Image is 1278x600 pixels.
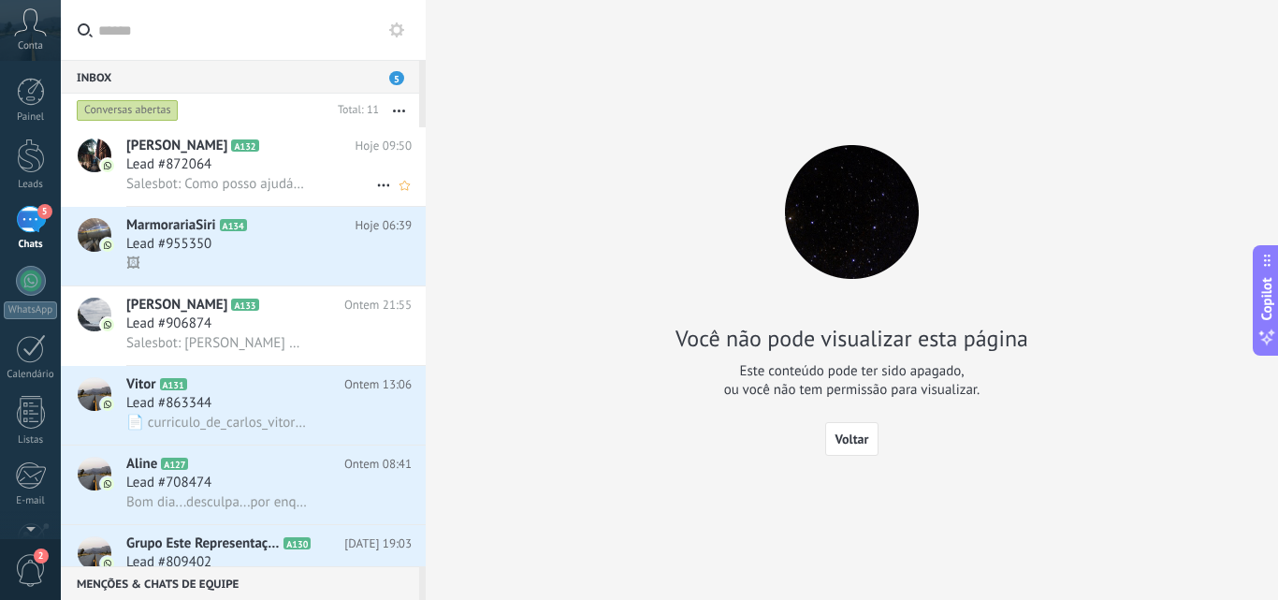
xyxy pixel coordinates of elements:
[126,455,157,474] span: Aline
[126,493,309,511] span: Bom dia...desculpa...por enquanto..nao tenho pressa...30 dias úteis estaria.ok
[835,432,869,446] span: Voltar
[160,378,187,390] span: A131
[4,434,58,446] div: Listas
[61,366,426,445] a: avatariconVitorA131Ontem 13:06Lead #863344📄 curriculo_de_carlos_vitor_de_souza_hernandes_criado_e...
[101,398,114,411] img: icon
[4,179,58,191] div: Leads
[34,549,49,563] span: 2
[61,566,419,600] div: Menções & Chats de equipe
[4,369,58,381] div: Calendário
[126,255,140,272] span: 🖼
[126,235,211,254] span: Lead #955350
[161,458,188,470] span: A127
[4,301,57,319] div: WhatsApp
[126,534,280,553] span: Grupo Este Representações
[126,474,211,492] span: Lead #708474
[356,216,412,235] span: Hoje 06:39
[4,111,58,124] div: Painel
[785,145,919,279] img: no access
[126,137,227,155] span: [PERSON_NAME]
[283,537,311,549] span: A130
[61,286,426,365] a: avataricon[PERSON_NAME]A133Ontem 21:55Lead #906874Salesbot: [PERSON_NAME] Nome: [PERSON_NAME] Sob...
[101,318,114,331] img: icon
[77,99,179,122] div: Conversas abertas
[379,94,419,127] button: Mais
[101,239,114,252] img: icon
[4,495,58,507] div: E-mail
[1257,277,1276,320] span: Copilot
[231,139,258,152] span: A132
[101,557,114,570] img: icon
[724,362,980,400] span: Este conteúdo pode ter sido apagado, ou você não tem permissão para visualizar.
[37,204,52,219] span: 5
[344,534,412,553] span: [DATE] 19:03
[344,375,412,394] span: Ontem 13:06
[126,394,211,413] span: Lead #863344
[101,477,114,490] img: icon
[126,175,309,193] span: Salesbot: Como posso ajudá-lo ?
[126,155,211,174] span: Lead #872064
[675,324,1028,353] h2: Você não pode visualizar esta página
[126,296,227,315] span: [PERSON_NAME]
[61,446,426,524] a: avatariconAlineA127Ontem 08:41Lead #708474Bom dia...desculpa...por enquanto..nao tenho pressa...3...
[330,101,379,120] div: Total: 11
[101,159,114,172] img: icon
[61,60,419,94] div: Inbox
[126,334,309,352] span: Salesbot: [PERSON_NAME] Nome: [PERSON_NAME] Sobrenome: Projetista Telefone (Celular): [PHONE_NUMBER]
[126,216,216,235] span: MarmorariaSiri
[344,296,412,315] span: Ontem 21:55
[126,315,211,333] span: Lead #906874
[61,127,426,206] a: avataricon[PERSON_NAME]A132Hoje 09:50Lead #872064Salesbot: Como posso ajudá-lo ?
[389,71,404,85] span: 5
[61,207,426,285] a: avatariconMarmorariaSiriA134Hoje 06:39Lead #955350🖼
[18,40,43,52] span: Conta
[4,239,58,251] div: Chats
[126,414,309,432] span: 📄 curriculo_de_carlos_vitor_de_souza_hernandes_criado_em_16_06_24_as_29eAu_minha_pagina_inicial.pdf
[344,455,412,474] span: Ontem 08:41
[220,219,247,231] span: A134
[231,299,258,311] span: A133
[126,375,156,394] span: Vitor
[356,137,412,155] span: Hoje 09:50
[825,422,879,456] button: Voltar
[126,553,211,572] span: Lead #809402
